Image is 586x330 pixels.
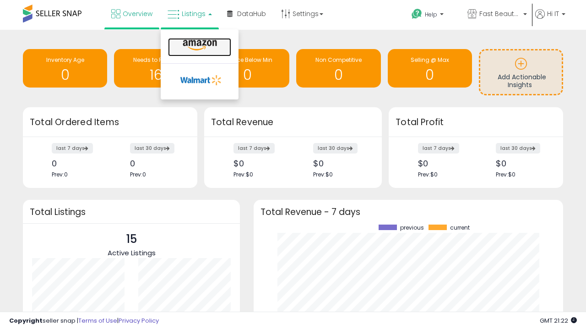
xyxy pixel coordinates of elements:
a: Hi IT [535,9,565,30]
span: DataHub [237,9,266,18]
span: Non Competitive [315,56,362,64]
i: Get Help [411,8,423,20]
h3: Total Listings [30,209,233,215]
span: Hi IT [547,9,559,18]
label: last 30 days [313,143,358,154]
span: Fast Beauty ([GEOGRAPHIC_DATA]) [479,9,521,18]
span: Prev: $0 [313,170,333,178]
span: current [450,225,470,231]
a: Inventory Age 0 [23,49,107,88]
span: previous [400,225,424,231]
span: Selling @ Max [411,56,449,64]
span: Add Actionable Insights [498,72,546,90]
a: Help [404,1,459,30]
span: 2025-09-10 21:22 GMT [540,316,577,325]
a: Privacy Policy [119,316,159,325]
div: $0 [313,159,366,168]
span: Prev: $0 [233,170,253,178]
span: Listings [182,9,206,18]
div: $0 [496,159,547,168]
h1: 16 [119,67,194,82]
h3: Total Ordered Items [30,116,190,129]
h1: 0 [27,67,103,82]
a: Selling @ Max 0 [388,49,472,88]
a: Terms of Use [78,316,117,325]
span: Overview [123,9,152,18]
strong: Copyright [9,316,43,325]
span: Inventory Age [46,56,84,64]
h1: 0 [392,67,467,82]
span: Prev: $0 [496,170,515,178]
a: BB Price Below Min 0 [205,49,289,88]
span: Prev: $0 [418,170,438,178]
span: Prev: 0 [52,170,68,178]
div: 0 [130,159,181,168]
div: 0 [52,159,103,168]
label: last 7 days [52,143,93,154]
h1: 0 [210,67,285,82]
span: Needs to Reprice [133,56,179,64]
label: last 7 days [418,143,459,154]
a: Needs to Reprice 16 [114,49,198,88]
span: Prev: 0 [130,170,146,178]
div: $0 [418,159,469,168]
p: 15 [108,231,156,248]
label: last 7 days [233,143,275,154]
label: last 30 days [496,143,540,154]
div: seller snap | | [9,317,159,325]
h3: Total Profit [396,116,556,129]
span: Active Listings [108,248,156,258]
label: last 30 days [130,143,174,154]
h3: Total Revenue - 7 days [260,209,556,215]
a: Non Competitive 0 [296,49,380,88]
div: $0 [233,159,286,168]
span: Help [425,11,437,18]
span: BB Price Below Min [222,56,272,64]
h1: 0 [301,67,376,82]
a: Add Actionable Insights [480,50,562,94]
h3: Total Revenue [211,116,375,129]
